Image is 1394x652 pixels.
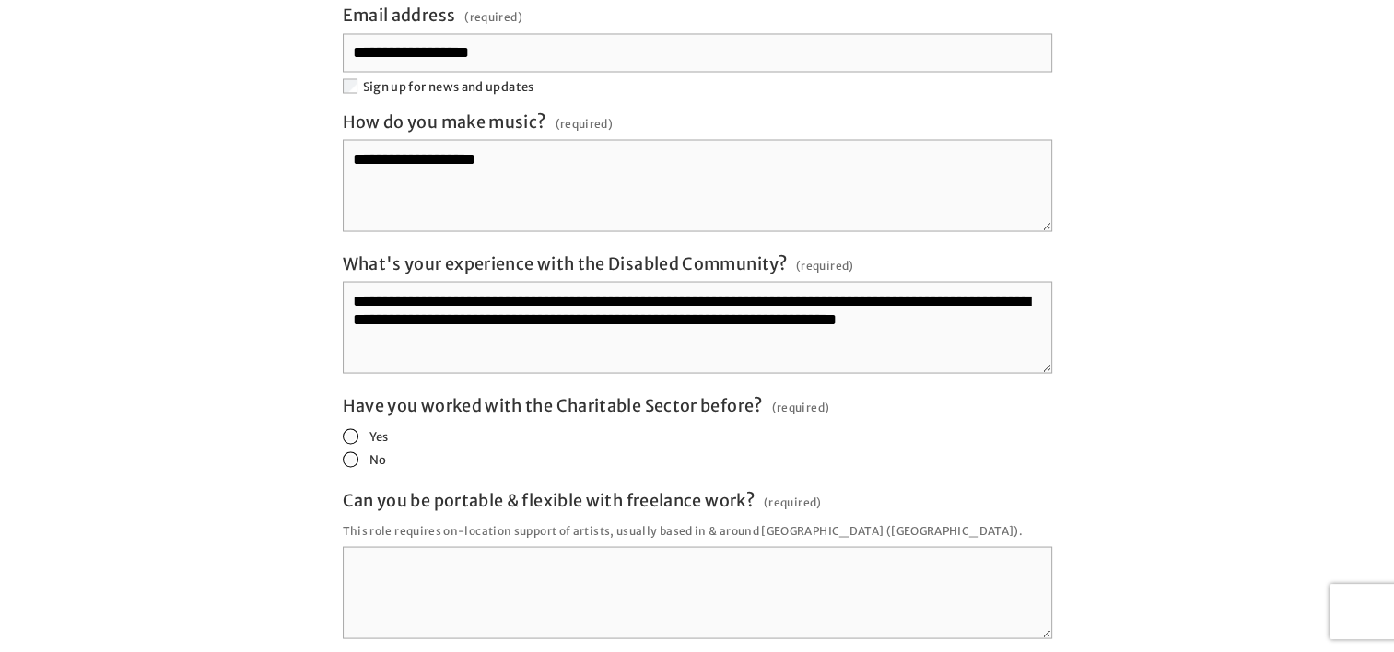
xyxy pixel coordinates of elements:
span: (required) [796,252,854,277]
span: (required) [764,489,822,514]
span: (required) [555,111,613,135]
span: Email address [343,5,456,26]
span: Have you worked with the Charitable Sector before? [343,394,763,415]
span: Can you be portable & flexible with freelance work? [343,489,755,510]
span: (required) [464,5,522,29]
p: This role requires on-location support of artists, usually based in & around [GEOGRAPHIC_DATA] ([... [343,518,1052,542]
span: What's your experience with the Disabled Community? [343,252,787,274]
span: (required) [772,394,830,419]
span: No [369,451,387,467]
span: How do you make music? [343,111,546,132]
input: Sign up for news and updates [343,78,357,93]
span: Yes [369,428,389,444]
span: Sign up for news and updates [363,78,534,94]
